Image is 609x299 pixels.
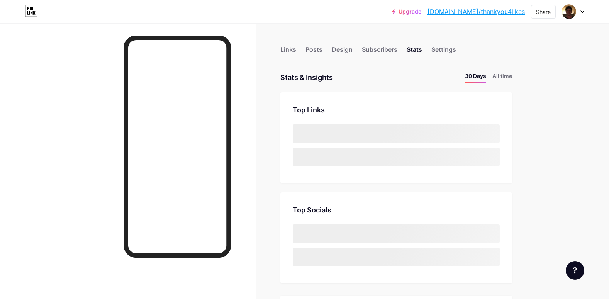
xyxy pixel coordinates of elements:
[332,45,353,59] div: Design
[293,205,500,215] div: Top Socials
[465,72,486,83] li: 30 Days
[293,105,500,115] div: Top Links
[280,72,333,83] div: Stats & Insights
[427,7,525,16] a: [DOMAIN_NAME]/thankyou4likes
[562,4,576,19] img: thankyou4likes
[392,8,421,15] a: Upgrade
[362,45,397,59] div: Subscribers
[280,45,296,59] div: Links
[536,8,551,16] div: Share
[492,72,512,83] li: All time
[305,45,322,59] div: Posts
[431,45,456,59] div: Settings
[407,45,422,59] div: Stats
